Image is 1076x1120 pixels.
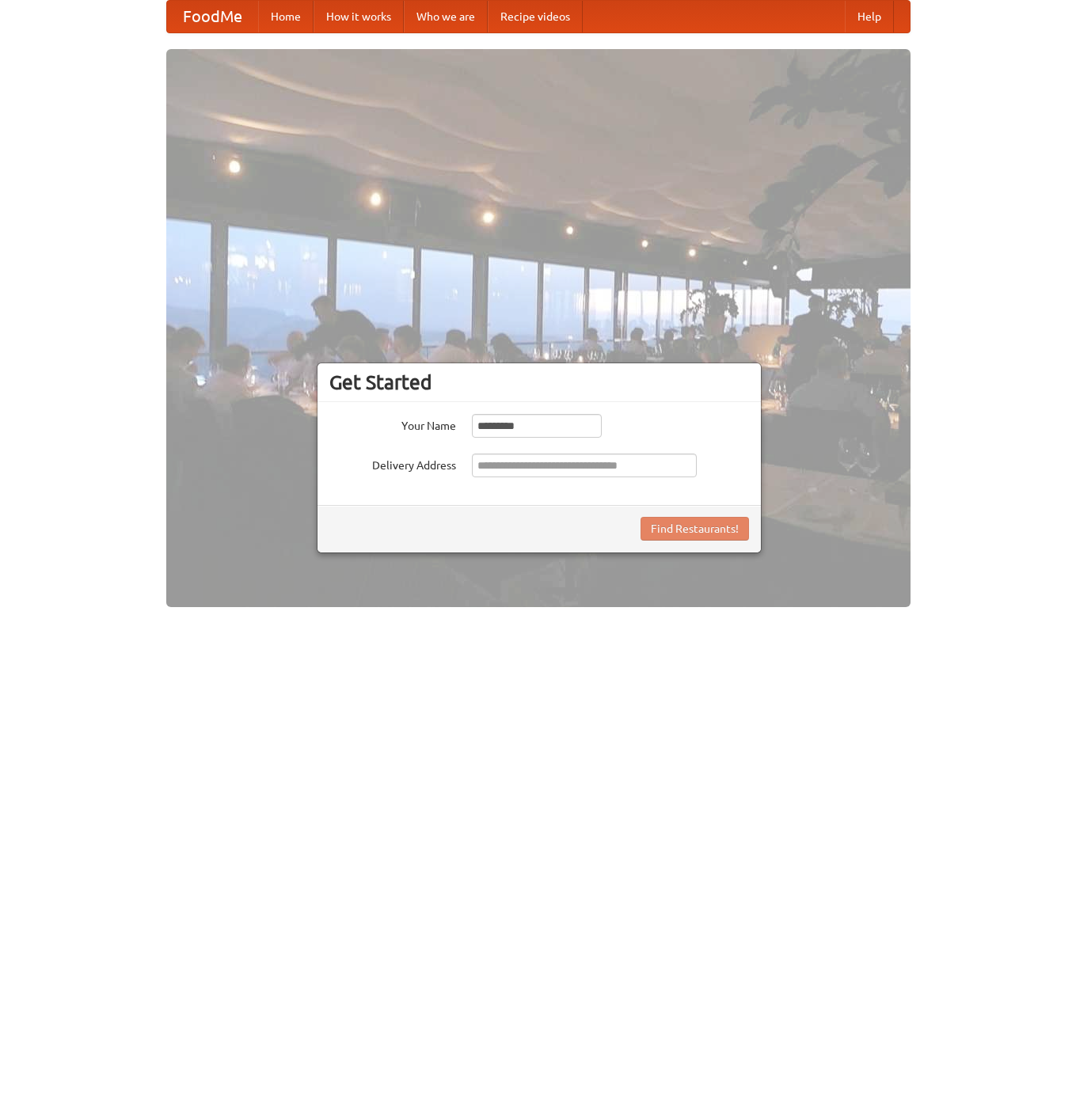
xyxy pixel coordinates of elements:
[329,370,749,394] h3: Get Started
[404,1,488,32] a: Who we are
[488,1,583,32] a: Recipe videos
[329,414,456,434] label: Your Name
[329,454,456,473] label: Delivery Address
[258,1,314,32] a: Home
[845,1,894,32] a: Help
[641,517,749,541] button: Find Restaurants!
[167,1,258,32] a: FoodMe
[314,1,404,32] a: How it works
